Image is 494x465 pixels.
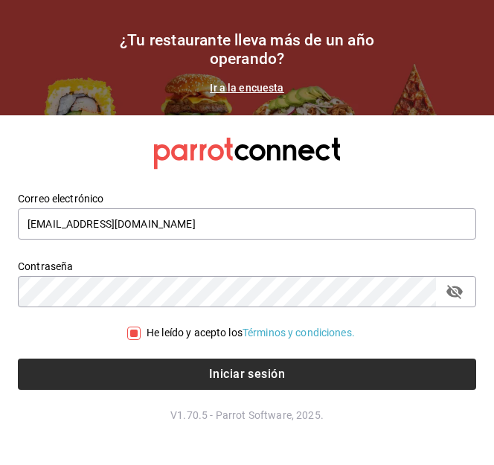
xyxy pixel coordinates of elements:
button: passwordField [442,279,467,304]
a: Ir a la encuesta [210,82,283,94]
a: Términos y condiciones. [243,327,355,339]
label: Contraseña [18,261,476,272]
p: V1.70.5 - Parrot Software, 2025. [18,408,476,423]
label: Correo electrónico [18,193,476,204]
div: He leído y acepto los [147,325,355,341]
input: Ingresa tu correo electrónico [18,208,476,240]
h1: ¿Tu restaurante lleva más de un año operando? [98,31,396,68]
button: Iniciar sesión [18,359,476,390]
